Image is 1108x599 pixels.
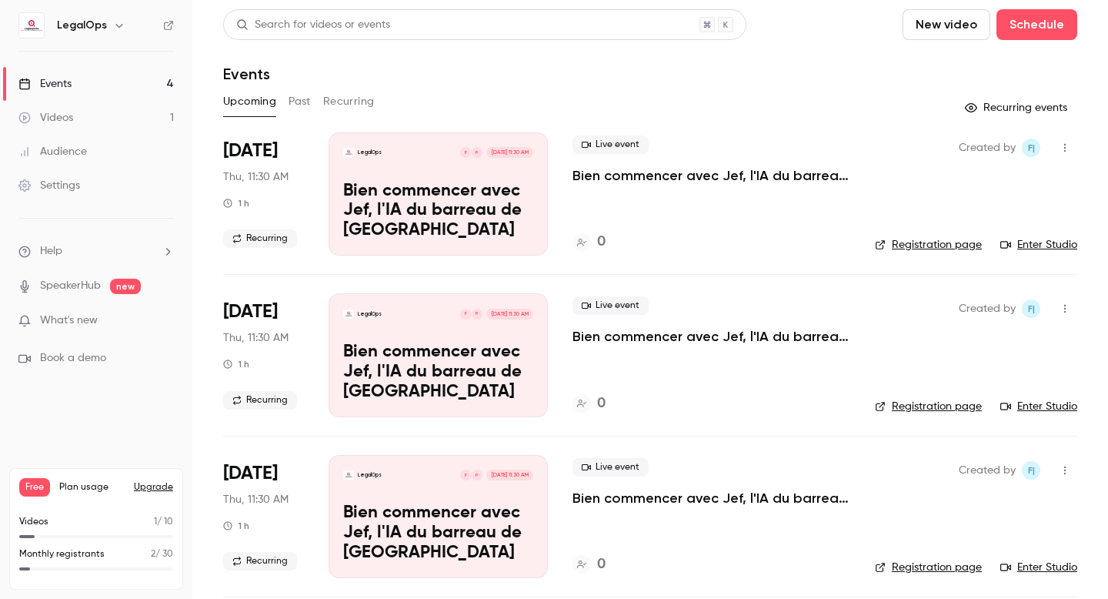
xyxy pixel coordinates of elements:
a: 0 [572,232,606,253]
a: 0 [572,393,606,414]
span: Recurring [223,229,297,248]
span: [DATE] [223,299,278,324]
div: Oct 9 Thu, 11:30 AM (Europe/Madrid) [223,132,304,256]
a: Bien commencer avec Jef, l'IA du barreau de BruxellesLegalOpsPF[DATE] 11:30 AMBien commencer avec... [329,455,548,578]
span: [DATE] [223,461,278,486]
span: [DATE] [223,139,278,163]
button: Schedule [996,9,1077,40]
span: Thu, 11:30 AM [223,330,289,346]
div: Events [18,76,72,92]
p: Bien commencer avec Jef, l'IA du barreau de [GEOGRAPHIC_DATA] [343,504,533,563]
div: 1 h [223,520,249,532]
p: Monthly registrants [19,547,105,561]
a: Enter Studio [1000,237,1077,253]
span: Created by [959,461,1016,480]
div: 1 h [223,358,249,370]
span: [DATE] 11:30 AM [486,147,532,158]
span: Help [40,243,62,259]
img: Bien commencer avec Jef, l'IA du barreau de Bruxelles [343,309,354,320]
button: Recurring events [958,95,1077,120]
span: Recurring [223,552,297,571]
h4: 0 [597,393,606,414]
span: Frédéric | LegalOps [1022,139,1040,157]
a: Enter Studio [1000,560,1077,575]
span: F| [1028,461,1035,480]
p: / 30 [151,547,173,561]
a: Bien commencer avec Jef, l'IA du barreau de [GEOGRAPHIC_DATA] [572,327,850,346]
div: P [471,308,483,320]
div: Settings [18,178,80,193]
div: Audience [18,144,87,159]
p: / 10 [154,515,173,529]
span: Created by [959,139,1016,157]
span: Live event [572,458,649,477]
div: P [471,146,483,159]
p: LegalOps [358,310,382,318]
div: Search for videos or events [236,17,390,33]
span: Recurring [223,391,297,410]
li: help-dropdown-opener [18,243,174,259]
button: Past [289,89,311,114]
a: Enter Studio [1000,399,1077,414]
span: Book a demo [40,350,106,366]
a: 0 [572,554,606,575]
span: Plan usage [59,481,125,494]
span: Free [19,478,50,497]
span: 1 [154,517,157,527]
a: Registration page [875,237,982,253]
span: 2 [151,550,155,559]
span: Frédéric | LegalOps [1022,461,1040,480]
button: Upgrade [134,481,173,494]
button: Recurring [323,89,375,114]
div: Oct 16 Thu, 11:30 AM (Europe/Madrid) [223,293,304,417]
a: SpeakerHub [40,278,101,294]
a: Bien commencer avec Jef, l'IA du barreau de BruxellesLegalOpsPF[DATE] 11:30 AMBien commencer avec... [329,132,548,256]
img: Bien commencer avec Jef, l'IA du barreau de Bruxelles [343,470,354,480]
span: Thu, 11:30 AM [223,492,289,507]
a: Registration page [875,560,982,575]
div: P [471,469,483,481]
div: Videos [18,110,73,125]
h1: Events [223,65,270,83]
a: Registration page [875,399,982,414]
span: Created by [959,299,1016,318]
h4: 0 [597,554,606,575]
a: Bien commencer avec Jef, l'IA du barreau de [GEOGRAPHIC_DATA] [572,166,850,185]
span: new [110,279,141,294]
img: LegalOps [19,13,44,38]
span: Live event [572,136,649,154]
button: New video [903,9,990,40]
p: LegalOps [358,149,382,156]
p: LegalOps [358,471,382,479]
a: Bien commencer avec Jef, l'IA du barreau de [GEOGRAPHIC_DATA] [572,489,850,507]
span: F| [1028,299,1035,318]
span: Live event [572,296,649,315]
p: Videos [19,515,48,529]
h4: 0 [597,232,606,253]
span: F| [1028,139,1035,157]
a: Bien commencer avec Jef, l'IA du barreau de BruxellesLegalOpsPF[DATE] 11:30 AMBien commencer avec... [329,293,548,417]
div: Oct 23 Thu, 11:30 AM (Europe/Madrid) [223,455,304,578]
img: Bien commencer avec Jef, l'IA du barreau de Bruxelles [343,147,354,158]
div: F [459,146,472,159]
span: Thu, 11:30 AM [223,169,289,185]
span: What's new [40,313,98,329]
button: Upcoming [223,89,276,114]
span: Frédéric | LegalOps [1022,299,1040,318]
div: F [459,308,472,320]
p: Bien commencer avec Jef, l'IA du barreau de [GEOGRAPHIC_DATA] [343,182,533,241]
div: 1 h [223,197,249,209]
h6: LegalOps [57,18,107,33]
span: [DATE] 11:30 AM [486,309,532,320]
div: F [459,469,472,481]
span: [DATE] 11:30 AM [486,470,532,480]
p: Bien commencer avec Jef, l'IA du barreau de [GEOGRAPHIC_DATA] [343,343,533,402]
